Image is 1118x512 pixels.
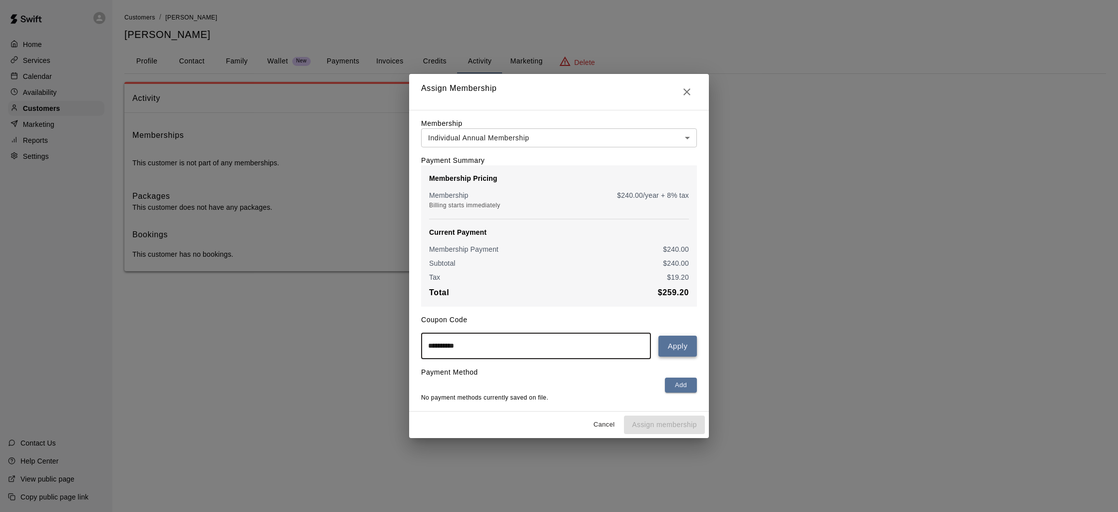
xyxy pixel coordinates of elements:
p: Current Payment [429,227,689,237]
button: Add [665,378,697,393]
span: Billing starts immediately [429,202,500,209]
div: Individual Annual Membership [421,128,697,147]
label: Coupon Code [421,316,468,324]
p: Membership [429,190,469,200]
label: Membership [421,119,463,127]
p: Subtotal [429,258,456,268]
button: Apply [658,336,697,357]
label: Payment Method [421,368,478,376]
p: $ 19.20 [667,272,689,282]
b: Total [429,288,449,297]
p: $ 240.00 /year + 8% tax [617,190,689,200]
b: $ 259.20 [658,288,689,297]
h2: Assign Membership [409,74,709,110]
button: Close [677,82,697,102]
p: Membership Payment [429,244,499,254]
p: Tax [429,272,440,282]
p: $ 240.00 [663,244,689,254]
label: Payment Summary [421,156,485,164]
span: No payment methods currently saved on file. [421,394,549,401]
p: $ 240.00 [663,258,689,268]
p: Membership Pricing [429,173,689,183]
button: Cancel [588,417,620,433]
